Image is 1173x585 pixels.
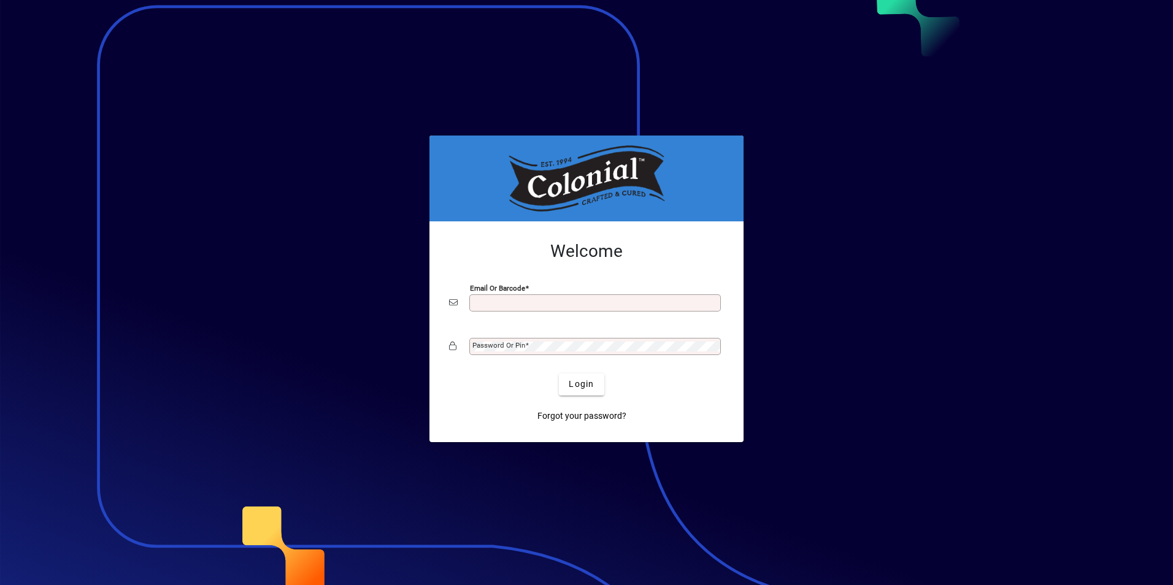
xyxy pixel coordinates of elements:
mat-label: Email or Barcode [470,283,525,292]
h2: Welcome [449,241,724,262]
a: Forgot your password? [533,405,631,427]
span: Login [569,378,594,391]
span: Forgot your password? [537,410,626,422]
mat-label: Password or Pin [472,341,525,350]
button: Login [559,373,604,396]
